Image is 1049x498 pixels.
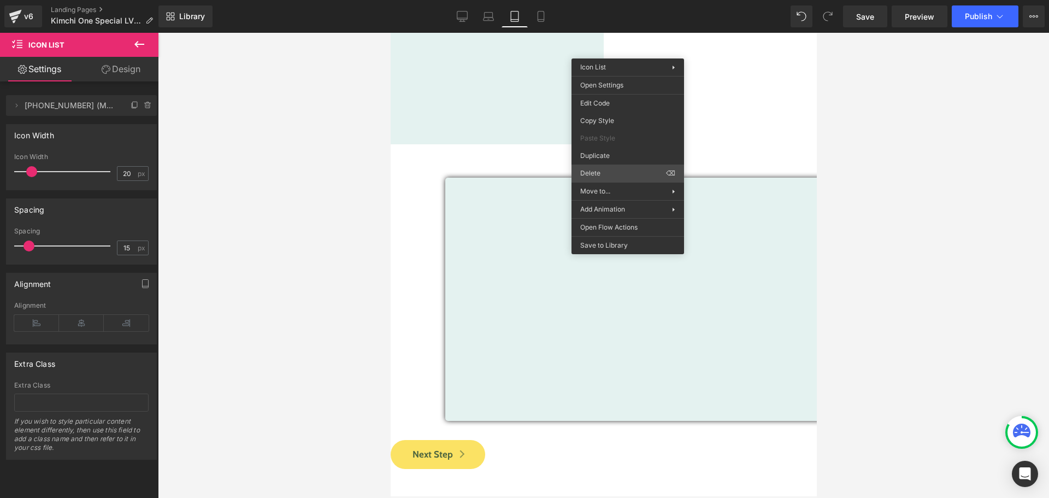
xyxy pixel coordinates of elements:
span: ⌫ [666,168,675,178]
div: v6 [22,9,36,24]
div: Extra Class [14,382,149,389]
span: Add Animation [580,204,672,214]
div: If you wish to style particular content element differently, then use this field to add a class n... [14,417,149,459]
a: Design [81,57,161,81]
a: Landing Pages [51,5,162,14]
a: Mobile [528,5,554,27]
span: Publish [965,12,992,21]
div: Alignment [14,302,149,309]
a: Desktop [449,5,475,27]
div: Spacing [14,227,149,235]
div: Open Intercom Messenger [1012,461,1038,487]
span: Open Flow Actions [580,222,675,232]
span: [PHONE_NUMBER] (M-F) [25,95,116,116]
span: Icon List [28,40,64,49]
span: px [138,244,147,251]
span: Copy Style [580,116,675,126]
iframe: Baseless Conspiracies Ep. 144 NATO Narratives Media Meltdowns & a Brightcore Boost with Kim Bright [63,145,470,388]
div: Extra Class [14,353,55,368]
a: Preview [892,5,947,27]
div: Icon Width [14,153,149,161]
span: Icon List [580,63,606,71]
span: px [138,170,147,177]
span: Save to Library [580,241,675,250]
button: Undo [791,5,812,27]
div: Spacing [14,199,44,214]
div: Icon Width [14,125,54,140]
span: Open Settings [580,80,675,90]
span: Kimchi One Special LV LP [51,16,141,25]
button: Redo [817,5,839,27]
span: Move to... [580,186,672,196]
span: Preview [905,11,934,22]
span: Library [179,11,205,21]
button: More [1023,5,1045,27]
div: Alignment [14,273,51,289]
a: Tablet [502,5,528,27]
span: Delete [580,168,666,178]
span: Next Step [22,414,62,430]
button: Publish [952,5,1018,27]
span: Edit Code [580,98,675,108]
span: Duplicate [580,151,675,161]
a: New Library [158,5,213,27]
span: Paste Style [580,133,675,143]
a: v6 [4,5,42,27]
a: Laptop [475,5,502,27]
span: Save [856,11,874,22]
